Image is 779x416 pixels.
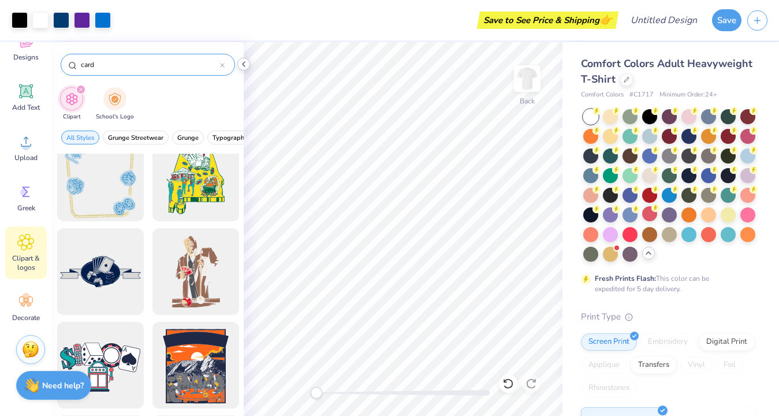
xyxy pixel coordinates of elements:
[108,133,163,142] span: Grunge Streetwear
[581,90,624,100] span: Comfort Colors
[581,310,756,324] div: Print Type
[716,356,743,374] div: Foil
[311,387,322,399] div: Accessibility label
[712,9,741,31] button: Save
[96,113,134,121] span: School's Logo
[699,333,755,351] div: Digital Print
[103,131,169,144] button: filter button
[595,273,737,294] div: This color can be expedited for 5 day delivery.
[172,131,204,144] button: filter button
[581,57,752,86] span: Comfort Colors Adult Heavyweight T-Shirt
[96,87,134,121] button: filter button
[480,12,616,29] div: Save to See Price & Shipping
[640,333,695,351] div: Embroidery
[631,356,677,374] div: Transfers
[177,133,199,142] span: Grunge
[213,133,248,142] span: Typography
[621,9,706,32] input: Untitled Design
[66,133,94,142] span: All Styles
[17,203,35,213] span: Greek
[680,356,713,374] div: Vinyl
[7,254,45,272] span: Clipart & logos
[516,67,539,90] img: Back
[581,356,627,374] div: Applique
[207,131,253,144] button: filter button
[12,313,40,322] span: Decorate
[65,92,79,106] img: Clipart Image
[12,103,40,112] span: Add Text
[63,113,81,121] span: Clipart
[595,274,656,283] strong: Fresh Prints Flash:
[629,90,654,100] span: # C1717
[581,333,637,351] div: Screen Print
[42,380,84,391] strong: Need help?
[61,131,99,144] button: filter button
[520,96,535,106] div: Back
[13,53,39,62] span: Designs
[80,59,220,70] input: Try "Stars"
[109,92,121,106] img: School's Logo Image
[659,90,717,100] span: Minimum Order: 24 +
[581,380,637,397] div: Rhinestones
[60,87,83,121] div: filter for Clipart
[599,13,612,27] span: 👉
[60,87,83,121] button: filter button
[14,153,38,162] span: Upload
[96,87,134,121] div: filter for School's Logo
